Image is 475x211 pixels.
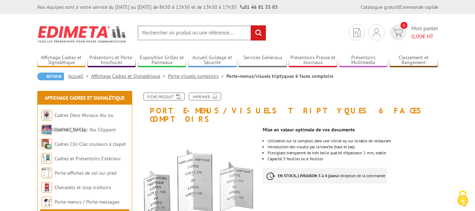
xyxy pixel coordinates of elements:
a: Présentoirs et Porte-brochures [88,55,136,66]
a: Affichage Cadres et Signalétique [45,95,124,101]
a: Classement et Rangement [390,55,438,66]
strong: 01 46 81 33 03 [240,4,278,10]
a: Cadres et Présentoirs Extérieur [54,155,121,162]
a: Retour [37,73,64,80]
a: Présentoirs Multimédia [339,55,388,66]
img: Cadres Deco Muraux Alu ou Bois [41,110,52,120]
button: Cookies (fenêtre modale) [450,187,475,211]
a: devis rapide 0 Mon panier 0,00€ HT [388,24,438,41]
a: Accueil Guidage et Sécurité [188,55,237,66]
a: Services Généraux [238,55,287,66]
a: Porte-affiches de sol sur pied [54,170,116,176]
img: devis rapide [353,28,360,37]
div: | [361,4,438,11]
a: Cadres Clic-Clac couleurs à clapet [54,141,126,147]
a: Commande rapide [400,4,438,10]
img: Cadres et Présentoirs Extérieur [41,153,52,164]
img: Cadres Clic-Clac couleurs à clapet [41,139,52,149]
h1: Porte-menus/visuels triptyques 6 faces comptoirs [134,93,443,123]
p: à réception de la commande [263,168,387,184]
a: Cadres Deco Muraux Alu ou [GEOGRAPHIC_DATA] [41,112,114,133]
div: Nos équipes sont à votre service du [DATE] au [DATE] de 8h30 à 12h30 et de 13h30 à 17h30 [37,4,278,11]
a: Affichage Cadres et Signalétique [37,55,86,66]
img: devis rapide [393,29,403,37]
img: Cookies (fenêtre modale) [454,190,471,207]
span: € HT [411,32,438,41]
a: Chevalets et stop trottoirs [54,184,111,191]
a: Porte-visuels comptoirs [168,73,226,79]
input: rechercher [251,25,266,41]
a: Affichage Cadres et Signalétique [91,73,168,79]
strong: Mise en valeur optimale de vos documents [263,126,355,133]
img: devis rapide [373,28,380,37]
span: Mon panier [411,24,438,41]
li: Capacité 3 feuilles ou 6 feuilles [268,157,438,161]
li: Introduction des visuels par la tranche (haut et bas) [268,145,438,149]
li: Porte-menus/visuels triptyques 6 faces comptoirs [226,73,333,80]
a: Présentoirs Presse et Journaux [289,55,337,66]
a: Exposition Grilles et Panneaux [138,55,186,66]
img: Edimeta [37,21,127,47]
li: Utilisation sur le comptoir, dans une vitrine ou sur la table de restaurant [268,139,438,143]
a: Porte-menus / Porte-messages [54,199,120,205]
a: Catalogue gratuit [361,4,399,10]
img: Porte-affiches de sol sur pied [41,168,52,178]
a: Imprimer [189,93,221,100]
li: Plexiglass transparent de très belle qualité d'épaisseur 2 mm, stable [268,151,438,155]
span: 0 [400,22,407,29]
img: Chevalets et stop trottoirs [41,182,52,193]
a: Cadres Clic-Clac Alu Clippant [54,126,116,133]
strong: EN STOCK, LIVRAISON 3 à 4 jours [278,173,337,178]
a: Fiche produit [143,93,185,100]
span: 0,00 [411,33,422,40]
a: Accueil [68,73,91,79]
input: Rechercher un produit ou une référence... [137,25,266,41]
